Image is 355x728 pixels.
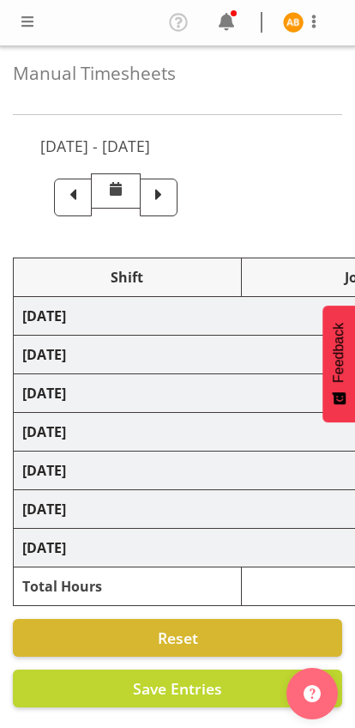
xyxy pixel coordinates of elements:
[133,678,222,699] span: Save Entries
[14,567,242,606] td: Total Hours
[283,12,304,33] img: angela-burrill10486.jpg
[22,267,232,288] div: Shift
[40,136,150,155] h5: [DATE] - [DATE]
[304,685,321,702] img: help-xxl-2.png
[13,670,342,707] button: Save Entries
[13,64,342,83] h4: Manual Timesheets
[322,306,355,422] button: Feedback - Show survey
[158,628,198,648] span: Reset
[331,323,346,383] span: Feedback
[13,619,342,657] button: Reset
